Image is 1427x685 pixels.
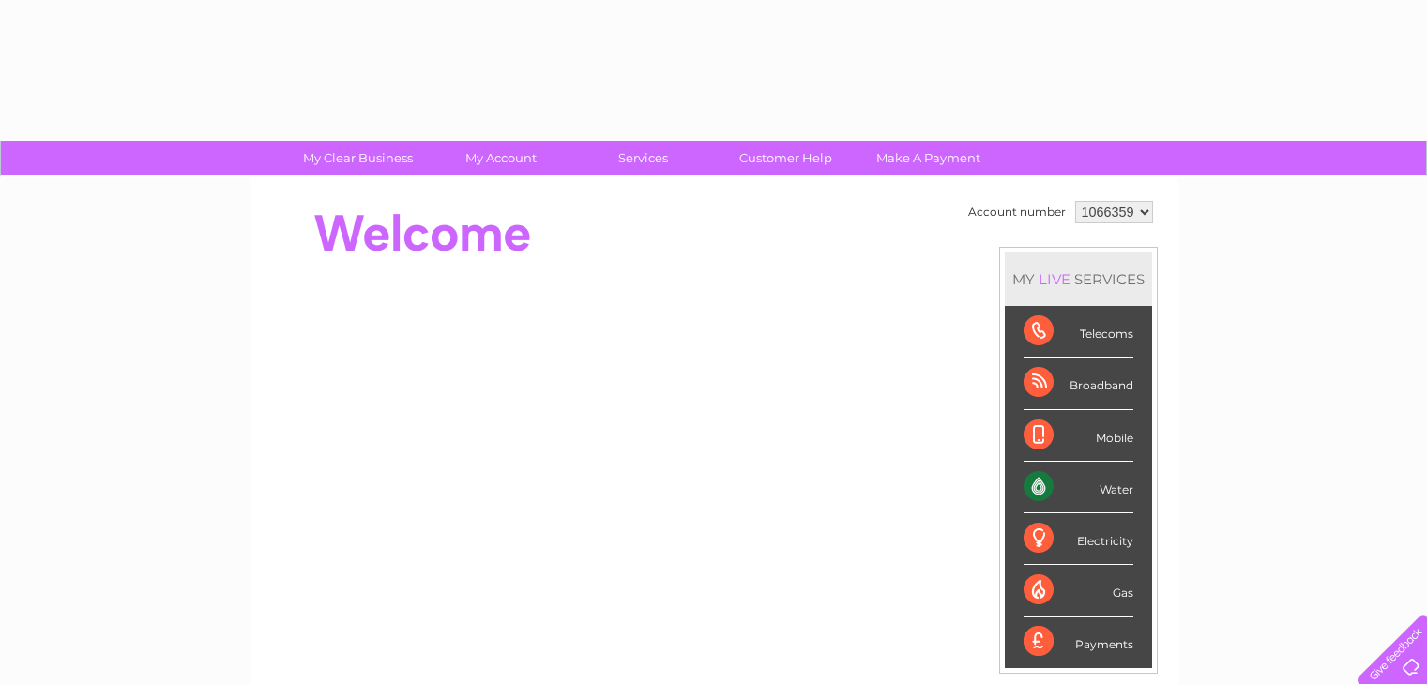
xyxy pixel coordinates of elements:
[281,141,435,175] a: My Clear Business
[1005,252,1152,306] div: MY SERVICES
[1024,410,1133,462] div: Mobile
[566,141,721,175] a: Services
[1024,306,1133,358] div: Telecoms
[1024,358,1133,409] div: Broadband
[708,141,863,175] a: Customer Help
[1024,513,1133,565] div: Electricity
[1035,270,1074,288] div: LIVE
[423,141,578,175] a: My Account
[1024,565,1133,616] div: Gas
[1024,616,1133,667] div: Payments
[851,141,1006,175] a: Make A Payment
[1024,462,1133,513] div: Water
[964,196,1070,228] td: Account number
